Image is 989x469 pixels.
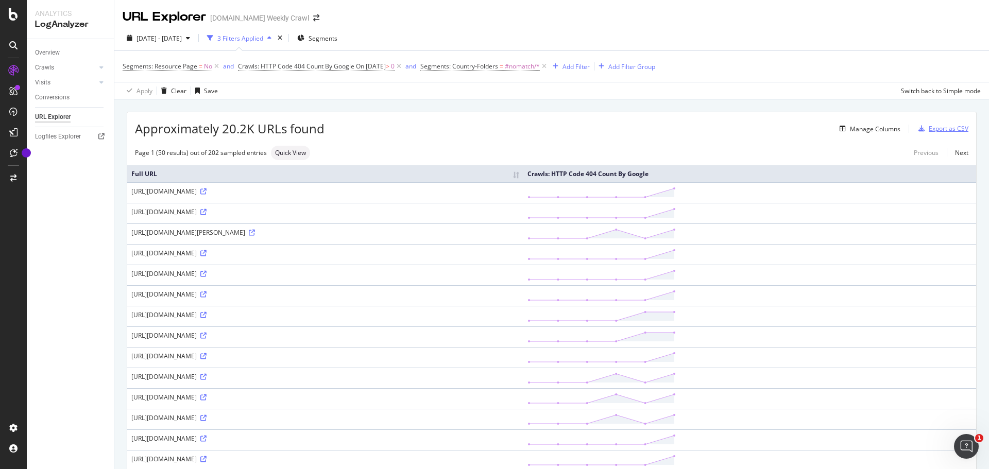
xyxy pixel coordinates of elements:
span: 0 [391,59,395,74]
div: Page 1 (50 results) out of 202 sampled entries [135,148,267,157]
button: Clear [157,82,186,99]
div: [URL][DOMAIN_NAME] [131,290,519,299]
div: 3 Filters Applied [217,34,263,43]
span: Segments: Resource Page [123,62,197,71]
button: Add Filter Group [594,60,655,73]
span: [DATE] - [DATE] [137,34,182,43]
button: Add Filter [549,60,590,73]
a: Logfiles Explorer [35,131,107,142]
a: Crawls [35,62,96,73]
span: No [204,59,212,74]
div: Conversions [35,92,70,103]
button: Manage Columns [835,123,900,135]
div: Visits [35,77,50,88]
a: URL Explorer [35,112,107,123]
div: [URL][DOMAIN_NAME] [131,372,519,381]
div: [URL][DOMAIN_NAME] [131,269,519,278]
div: [URL][DOMAIN_NAME] [131,249,519,257]
th: Full URL: activate to sort column ascending [127,165,523,182]
div: Analytics [35,8,106,19]
span: Quick View [275,150,306,156]
div: Overview [35,47,60,58]
div: Manage Columns [850,125,900,133]
div: Save [204,86,218,95]
div: and [223,62,234,71]
div: Export as CSV [929,124,968,133]
span: = [500,62,503,71]
div: Crawls [35,62,54,73]
div: LogAnalyzer [35,19,106,30]
div: [URL][DOMAIN_NAME] [131,434,519,443]
div: Add Filter Group [608,62,655,71]
span: = [199,62,202,71]
div: [URL][DOMAIN_NAME] [131,187,519,196]
a: Visits [35,77,96,88]
div: Clear [171,86,186,95]
div: Apply [137,86,152,95]
div: and [405,62,416,71]
div: [URL][DOMAIN_NAME] [131,455,519,463]
div: Switch back to Simple mode [901,86,981,95]
span: > [386,62,389,71]
div: [URL][DOMAIN_NAME] [131,413,519,422]
a: Overview [35,47,107,58]
button: 3 Filters Applied [203,30,276,46]
div: [URL][DOMAIN_NAME] [131,352,519,360]
div: URL Explorer [123,8,206,26]
a: Conversions [35,92,107,103]
span: On [DATE] [356,62,386,71]
div: [URL][DOMAIN_NAME][PERSON_NAME] [131,228,519,237]
button: Switch back to Simple mode [897,82,981,99]
button: [DATE] - [DATE] [123,30,194,46]
span: Crawls: HTTP Code 404 Count By Google [238,62,354,71]
div: Logfiles Explorer [35,131,81,142]
button: Save [191,82,218,99]
span: Segments [309,34,337,43]
div: neutral label [271,146,310,160]
div: [DOMAIN_NAME] Weekly Crawl [210,13,309,23]
div: URL Explorer [35,112,71,123]
span: #nomatch/* [505,59,540,74]
button: Segments [293,30,342,46]
th: Crawls: HTTP Code 404 Count By Google [523,165,976,182]
span: Segments: Country-Folders [420,62,498,71]
div: Tooltip anchor [22,148,31,158]
a: Next [947,145,968,160]
div: [URL][DOMAIN_NAME] [131,310,519,319]
span: Approximately 20.2K URLs found [135,120,325,137]
div: Add Filter [562,62,590,71]
iframe: Intercom live chat [954,434,979,459]
div: [URL][DOMAIN_NAME] [131,331,519,340]
span: 1 [975,434,983,442]
div: [URL][DOMAIN_NAME] [131,393,519,402]
div: arrow-right-arrow-left [313,14,319,22]
button: and [223,61,234,71]
button: Apply [123,82,152,99]
div: times [276,33,284,43]
button: Export as CSV [914,120,968,137]
div: [URL][DOMAIN_NAME] [131,207,519,216]
button: and [405,61,416,71]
